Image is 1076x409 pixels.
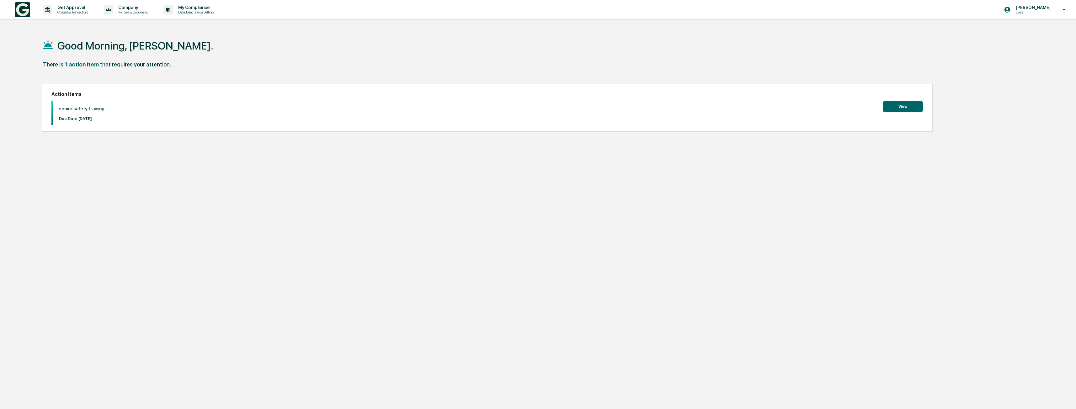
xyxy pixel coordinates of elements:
[113,5,151,10] p: Company
[883,103,923,109] a: View
[57,39,213,52] h1: Good Morning, [PERSON_NAME].
[1011,5,1054,10] p: [PERSON_NAME]
[883,101,923,112] button: View
[1011,10,1054,14] p: Users
[15,2,30,17] img: logo
[113,10,151,14] p: Policies & Documents
[100,61,171,68] div: that requires your attention.
[51,91,923,97] h2: Action Items
[173,5,218,10] p: My Compliance
[52,5,91,10] p: Get Approval
[59,116,104,121] p: Due Date: [DATE]
[43,61,63,68] div: There is
[173,10,218,14] p: Data, Deadlines & Settings
[52,10,91,14] p: Content & Transactions
[59,106,104,112] p: senior safety training
[65,61,99,68] div: 1 action item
